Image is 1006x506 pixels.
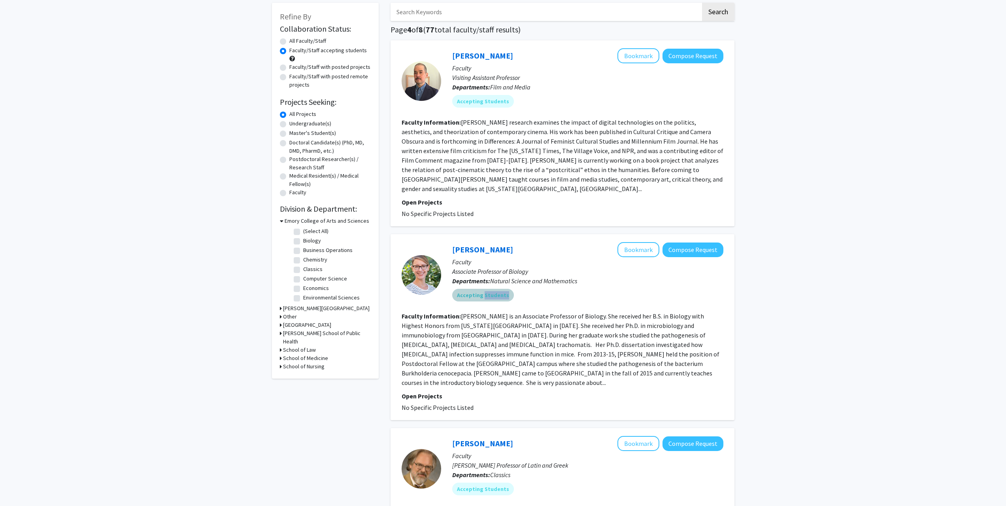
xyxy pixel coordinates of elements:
[303,265,323,273] label: Classics
[402,391,723,401] p: Open Projects
[303,237,321,245] label: Biology
[289,46,367,55] label: Faculty/Staff accepting students
[303,246,353,254] label: Business Operations
[289,172,371,188] label: Medical Resident(s) / Medical Fellow(s)
[452,257,723,267] p: Faculty
[283,346,316,354] h3: School of Law
[702,3,734,21] button: Search
[303,284,329,292] label: Economics
[452,73,723,82] p: Visiting Assistant Professor
[402,118,461,126] b: Faculty Information:
[452,438,513,448] a: [PERSON_NAME]
[303,303,338,311] label: Film and Media
[303,227,328,235] label: (Select All)
[452,461,723,470] p: [PERSON_NAME] Professor of Latin and Greek
[289,37,326,45] label: All Faculty/Staff
[280,97,371,107] h2: Projects Seeking:
[289,188,306,197] label: Faculty
[289,119,331,128] label: Undergraduate(s)
[452,277,490,285] b: Departments:
[303,294,360,302] label: Environmental Sciences
[452,95,514,108] mat-chip: Accepting Students
[283,354,328,362] h3: School of Medicine
[402,118,723,193] fg-read-more: [PERSON_NAME] research examines the impact of digital technologies on the politics, aesthetics, a...
[419,25,423,34] span: 8
[283,313,297,321] h3: Other
[402,312,461,320] b: Faculty Information:
[289,155,371,172] label: Postdoctoral Researcher(s) / Research Staff
[662,49,723,63] button: Compose Request to Nathan Lee
[490,471,510,479] span: Classics
[289,129,336,137] label: Master's Student(s)
[617,48,659,63] button: Add Nathan Lee to Bookmarks
[490,83,530,91] span: Film and Media
[617,242,659,257] button: Add Sarah Fankhauser to Bookmarks
[303,275,347,283] label: Computer Science
[452,289,514,301] mat-chip: Accepting Students
[402,210,474,218] span: No Specific Projects Listed
[452,471,490,479] b: Departments:
[283,321,331,329] h3: [GEOGRAPHIC_DATA]
[289,138,371,155] label: Doctoral Candidate(s) (PhD, MD, DMD, PharmD, etc.)
[452,83,490,91] b: Departments:
[289,110,316,118] label: All Projects
[280,204,371,214] h2: Division & Department:
[426,25,434,34] span: 77
[617,436,659,451] button: Add Niall Slater to Bookmarks
[402,404,474,411] span: No Specific Projects Listed
[407,25,411,34] span: 4
[402,312,719,387] fg-read-more: [PERSON_NAME] is an Associate Professor of Biology. She received her B.S. in Biology with Highest...
[391,25,734,34] h1: Page of ( total faculty/staff results)
[452,244,513,254] a: [PERSON_NAME]
[289,72,371,89] label: Faculty/Staff with posted remote projects
[452,451,723,461] p: Faculty
[452,483,514,495] mat-chip: Accepting Students
[280,24,371,34] h2: Collaboration Status:
[452,51,513,61] a: [PERSON_NAME]
[6,470,34,500] iframe: Chat
[303,256,327,264] label: Chemistry
[490,277,577,285] span: Natural Science and Mathematics
[662,243,723,257] button: Compose Request to Sarah Fankhauser
[662,436,723,451] button: Compose Request to Niall Slater
[391,3,701,21] input: Search Keywords
[289,63,370,71] label: Faculty/Staff with posted projects
[452,267,723,276] p: Associate Professor of Biology
[283,362,325,371] h3: School of Nursing
[280,11,311,21] span: Refine By
[285,217,369,225] h3: Emory College of Arts and Sciences
[283,329,371,346] h3: [PERSON_NAME] School of Public Health
[452,63,723,73] p: Faculty
[283,304,370,313] h3: [PERSON_NAME][GEOGRAPHIC_DATA]
[402,197,723,207] p: Open Projects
